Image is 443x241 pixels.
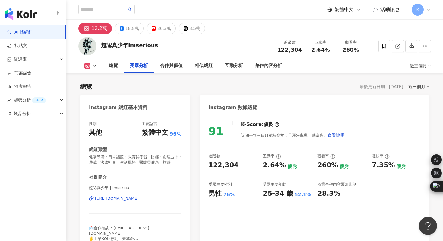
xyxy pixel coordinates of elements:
div: 91 [209,125,224,137]
div: BETA [32,97,46,103]
div: 社群簡介 [89,174,107,181]
div: 近期一到三個月積極發文，且漲粉率與互動率高。 [241,129,345,141]
span: 競品分析 [14,107,31,120]
a: 洞察報告 [7,84,31,90]
div: 觀看率 [317,153,335,159]
button: 12.2萬 [78,23,112,34]
div: 商業合作內容覆蓋比例 [317,182,357,187]
div: 互動分析 [225,62,243,69]
div: [URL][DOMAIN_NAME] [95,196,139,201]
div: 互動率 [309,40,332,46]
span: 260% [342,47,359,53]
div: 受眾主要性別 [209,182,232,187]
iframe: Help Scout Beacon - Open [419,217,437,235]
span: 2.64% [311,47,330,53]
span: 資源庫 [14,53,27,66]
div: 122,304 [209,161,239,170]
span: 查看說明 [328,133,344,138]
div: 受眾主要年齡 [263,182,286,187]
div: 創作內容分析 [255,62,282,69]
img: logo [5,8,37,20]
div: 7.35% [372,161,395,170]
a: 找貼文 [7,43,27,49]
div: 最後更新日期：[DATE] [360,84,403,89]
div: 優良 [264,121,273,128]
a: searchAI 找網紅 [7,29,33,35]
a: [URL][DOMAIN_NAME] [89,196,181,201]
div: 受眾分析 [130,62,148,69]
div: 260% [317,161,338,170]
div: Instagram 網紅基本資料 [89,104,147,111]
div: 互動率 [263,153,281,159]
div: 總覽 [109,62,118,69]
div: 性別 [89,121,97,127]
span: 繁體中文 [335,6,354,13]
div: 超認真少年Imserious [101,41,158,49]
div: 76% [223,191,235,198]
button: 86.3萬 [147,23,176,34]
span: 活動訊息 [380,7,400,12]
div: 追蹤數 [209,153,220,159]
img: KOL Avatar [78,37,96,55]
div: 8.5萬 [189,24,200,33]
button: 8.5萬 [179,23,205,34]
div: 86.3萬 [157,24,171,33]
div: 漲粉率 [372,153,390,159]
button: 18.8萬 [115,23,144,34]
div: 優秀 [396,163,406,170]
div: 18.8萬 [125,24,139,33]
span: 促購導購 · 日常話題 · 教育與學習 · 財經 · 命理占卜 · 遊戲 · 法政社會 · 生活風格 · 醫療與健康 · 旅遊 [89,154,181,165]
div: 網紅類型 [89,146,107,153]
div: 追蹤數 [277,40,302,46]
span: 趨勢分析 [14,93,46,107]
a: 商案媒合 [7,70,31,76]
span: 超認真少年 | imseriou [89,185,181,191]
div: Instagram 數據總覽 [209,104,257,111]
div: 25-34 歲 [263,189,293,198]
div: 優秀 [339,163,349,170]
div: 合作與價值 [160,62,183,69]
div: 52.1% [295,191,312,198]
div: K-Score : [241,121,279,128]
div: 28.3% [317,189,340,198]
div: 12.2萬 [92,24,107,33]
div: 男性 [209,189,222,198]
span: K [416,6,419,13]
button: 查看說明 [327,129,345,141]
span: rise [7,98,11,102]
span: 122,304 [277,47,302,53]
div: 其他 [89,128,102,137]
div: 相似網紅 [195,62,213,69]
div: 繁體中文 [142,128,168,137]
div: 總覽 [80,82,92,91]
div: 觀看率 [339,40,362,46]
span: 96% [170,131,181,137]
div: 主要語言 [142,121,157,127]
div: 2.64% [263,161,286,170]
div: 近三個月 [408,83,429,91]
span: search [128,7,132,11]
div: 優秀 [287,163,297,170]
div: 近三個月 [410,61,431,71]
